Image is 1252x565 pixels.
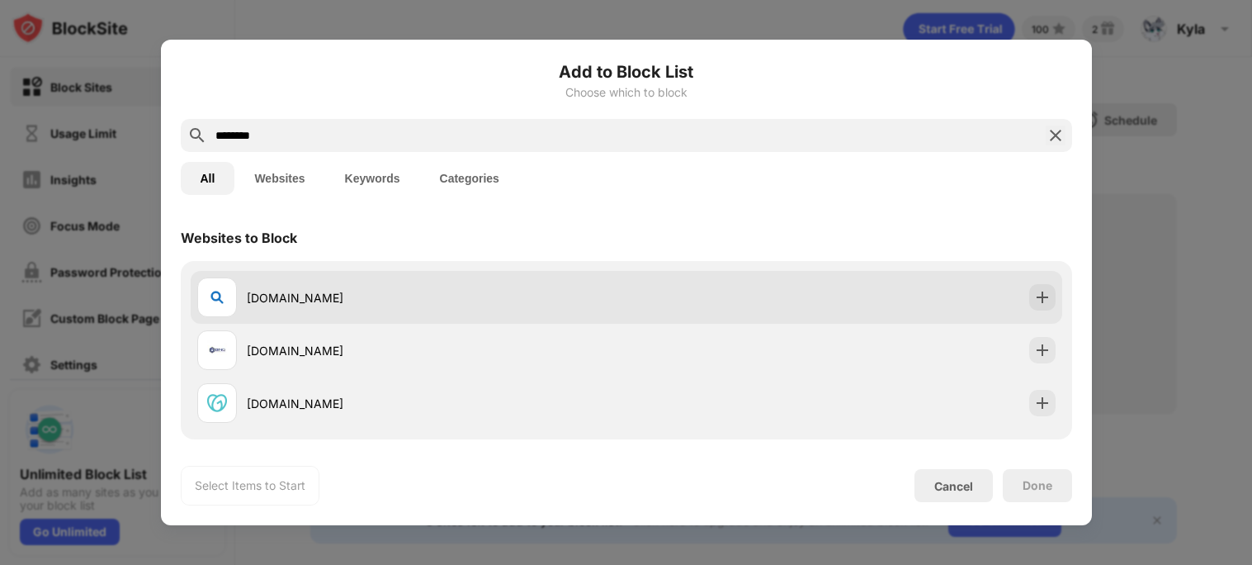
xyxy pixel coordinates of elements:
[207,393,227,413] img: favicons
[247,395,626,412] div: [DOMAIN_NAME]
[1046,126,1065,145] img: search-close
[195,477,305,494] div: Select Items to Start
[207,340,227,360] img: favicons
[247,289,626,306] div: [DOMAIN_NAME]
[181,230,297,246] div: Websites to Block
[181,162,235,195] button: All
[1023,479,1052,492] div: Done
[181,59,1072,84] h6: Add to Block List
[187,126,207,145] img: search.svg
[234,162,324,195] button: Websites
[420,162,519,195] button: Categories
[934,479,973,493] div: Cancel
[207,287,227,307] img: favicons
[181,86,1072,99] div: Choose which to block
[325,162,420,195] button: Keywords
[247,342,626,359] div: [DOMAIN_NAME]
